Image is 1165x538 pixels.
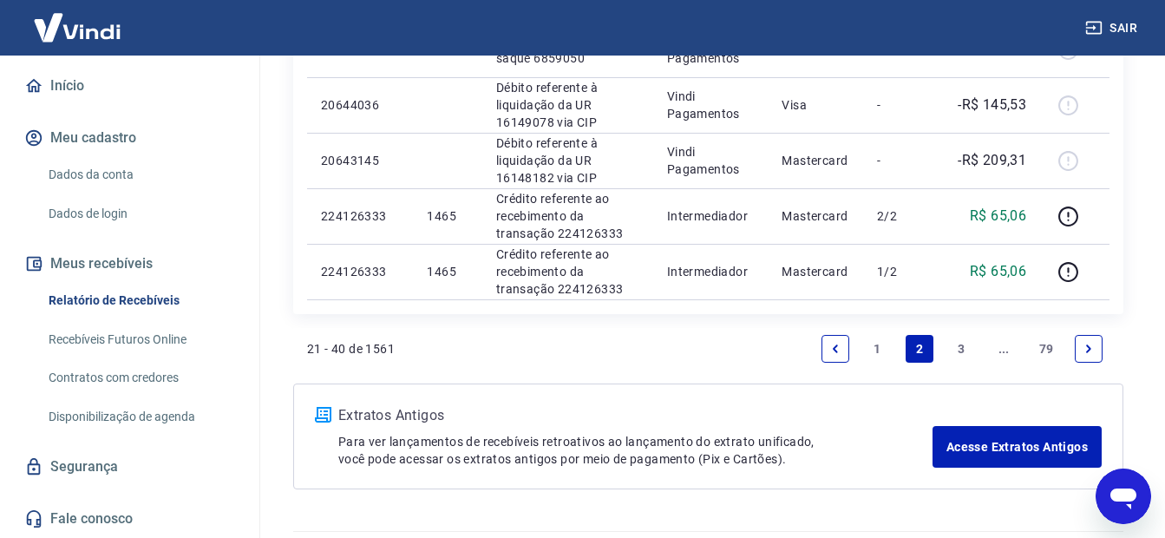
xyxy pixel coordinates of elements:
a: Page 3 [948,335,976,363]
a: Relatório de Recebíveis [42,283,239,318]
p: Mastercard [782,207,849,225]
a: Recebíveis Futuros Online [42,322,239,358]
button: Sair [1082,12,1144,44]
p: - [877,96,928,114]
p: 1465 [427,263,468,280]
p: Débito referente à liquidação da UR 16148182 via CIP [496,134,639,187]
a: Dados de login [42,196,239,232]
p: Para ver lançamentos de recebíveis retroativos ao lançamento do extrato unificado, você pode aces... [338,433,933,468]
p: -R$ 209,31 [958,150,1026,171]
p: -R$ 145,53 [958,95,1026,115]
p: 1/2 [877,263,928,280]
p: 20644036 [321,96,399,114]
p: R$ 65,06 [970,261,1026,282]
a: Dados da conta [42,157,239,193]
p: Extratos Antigos [338,405,933,426]
a: Segurança [21,448,239,486]
p: 224126333 [321,207,399,225]
ul: Pagination [815,328,1109,370]
p: Débito referente à liquidação da UR 16149078 via CIP [496,79,639,131]
a: Next page [1075,335,1103,363]
iframe: Botão para abrir a janela de mensagens [1096,469,1151,524]
a: Previous page [821,335,849,363]
p: Vindi Pagamentos [667,88,755,122]
p: Crédito referente ao recebimento da transação 224126333 [496,246,639,298]
p: Vindi Pagamentos [667,143,755,178]
a: Page 2 is your current page [906,335,933,363]
a: Disponibilização de agenda [42,399,239,435]
a: Page 79 [1032,335,1061,363]
p: Intermediador [667,207,755,225]
p: Visa [782,96,849,114]
p: 1465 [427,207,468,225]
a: Acesse Extratos Antigos [933,426,1102,468]
p: 20643145 [321,152,399,169]
a: Page 1 [864,335,892,363]
p: Crédito referente ao recebimento da transação 224126333 [496,190,639,242]
img: ícone [315,407,331,423]
button: Meus recebíveis [21,245,239,283]
p: - [877,152,928,169]
a: Contratos com credores [42,360,239,396]
img: Vindi [21,1,134,54]
p: Mastercard [782,152,849,169]
p: Intermediador [667,263,755,280]
p: Mastercard [782,263,849,280]
p: R$ 65,06 [970,206,1026,226]
p: 21 - 40 de 1561 [307,340,395,358]
p: 224126333 [321,263,399,280]
a: Jump forward [990,335,1018,363]
p: 2/2 [877,207,928,225]
button: Meu cadastro [21,119,239,157]
a: Fale conosco [21,500,239,538]
a: Início [21,67,239,105]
